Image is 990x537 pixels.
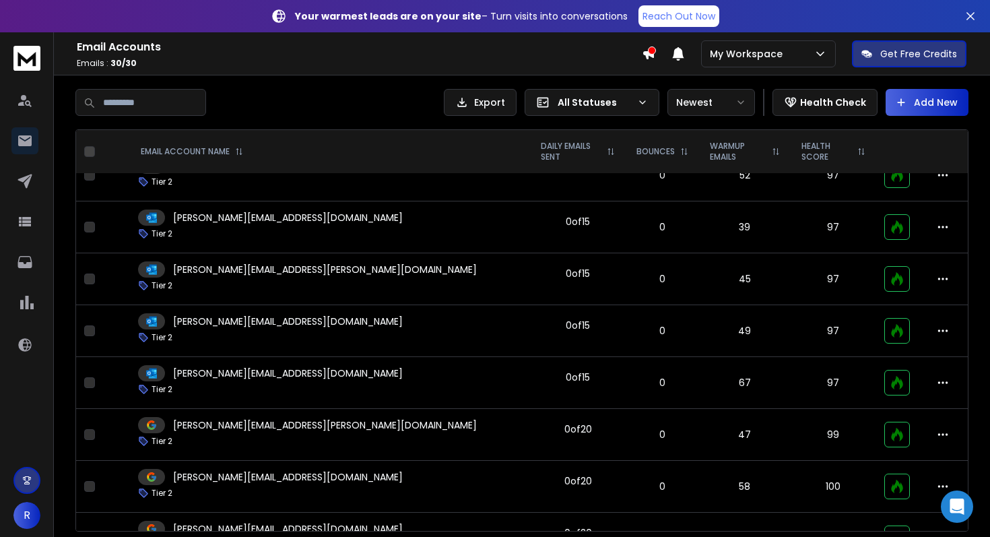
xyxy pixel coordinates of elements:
td: 47 [699,409,791,461]
td: 52 [699,150,791,201]
p: Tier 2 [152,177,172,187]
div: Open Intercom Messenger [941,491,973,523]
td: 45 [699,253,791,305]
td: 39 [699,201,791,253]
span: 30 / 30 [110,57,137,69]
p: 0 [634,220,691,234]
td: 97 [791,253,876,305]
button: Export [444,89,517,116]
div: 0 of 15 [566,267,590,280]
p: Reach Out Now [642,9,715,23]
div: 0 of 15 [566,215,590,228]
td: 67 [699,357,791,409]
td: 49 [699,305,791,357]
p: BOUNCES [636,146,675,157]
p: Tier 2 [152,228,172,239]
img: logo [13,46,40,71]
p: HEALTH SCORE [801,141,852,162]
td: 97 [791,357,876,409]
p: – Turn visits into conversations [295,9,628,23]
button: R [13,502,40,529]
p: All Statuses [558,96,632,109]
p: My Workspace [710,47,788,61]
td: 97 [791,201,876,253]
p: 0 [634,272,691,286]
p: Emails : [77,58,642,69]
div: 0 of 20 [564,422,592,436]
td: 99 [791,409,876,461]
p: [PERSON_NAME][EMAIL_ADDRESS][DOMAIN_NAME] [173,367,403,380]
div: EMAIL ACCOUNT NAME [141,146,243,157]
p: DAILY EMAILS SENT [541,141,601,162]
p: [PERSON_NAME][EMAIL_ADDRESS][DOMAIN_NAME] [173,470,403,484]
div: 0 of 15 [566,371,590,384]
p: [PERSON_NAME][EMAIL_ADDRESS][PERSON_NAME][DOMAIN_NAME] [173,263,477,276]
p: Tier 2 [152,280,172,291]
p: Tier 2 [152,384,172,395]
p: Tier 2 [152,488,172,499]
td: 58 [699,461,791,513]
button: Newest [667,89,755,116]
p: Get Free Credits [880,47,957,61]
p: Tier 2 [152,332,172,343]
p: [PERSON_NAME][EMAIL_ADDRESS][DOMAIN_NAME] [173,315,403,328]
td: 97 [791,150,876,201]
p: WARMUP EMAILS [710,141,766,162]
p: 0 [634,480,691,493]
div: 0 of 15 [566,319,590,332]
td: 97 [791,305,876,357]
p: Health Check [800,96,866,109]
p: [PERSON_NAME][EMAIL_ADDRESS][DOMAIN_NAME] [173,211,403,224]
p: Tier 2 [152,436,172,447]
h1: Email Accounts [77,39,642,55]
p: 0 [634,428,691,441]
strong: Your warmest leads are on your site [295,9,482,23]
div: 0 of 20 [564,474,592,488]
td: 100 [791,461,876,513]
p: [PERSON_NAME][EMAIL_ADDRESS][PERSON_NAME][DOMAIN_NAME] [173,418,477,432]
p: 0 [634,168,691,182]
button: Health Check [772,89,878,116]
p: [PERSON_NAME][EMAIL_ADDRESS][DOMAIN_NAME] [173,522,403,536]
button: Add New [886,89,968,116]
p: 0 [634,324,691,338]
button: Get Free Credits [852,40,966,67]
a: Reach Out Now [638,5,719,27]
p: 0 [634,376,691,389]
